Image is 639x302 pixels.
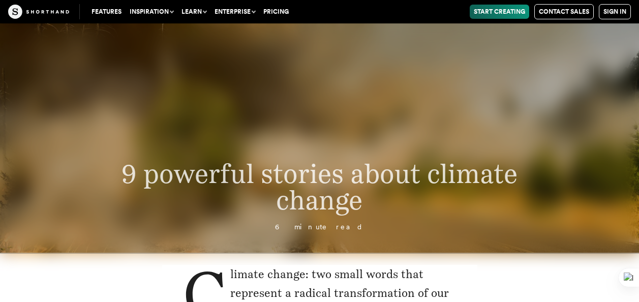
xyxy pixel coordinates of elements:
[57,223,582,231] p: 6 minute read
[121,158,518,216] span: 9 powerful stories about climate change
[470,5,529,19] a: Start Creating
[210,5,259,19] button: Enterprise
[177,5,210,19] button: Learn
[126,5,177,19] button: Inspiration
[534,4,594,19] a: Contact Sales
[259,5,293,19] a: Pricing
[599,4,631,19] a: Sign in
[87,5,126,19] a: Features
[8,5,69,19] img: The Craft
